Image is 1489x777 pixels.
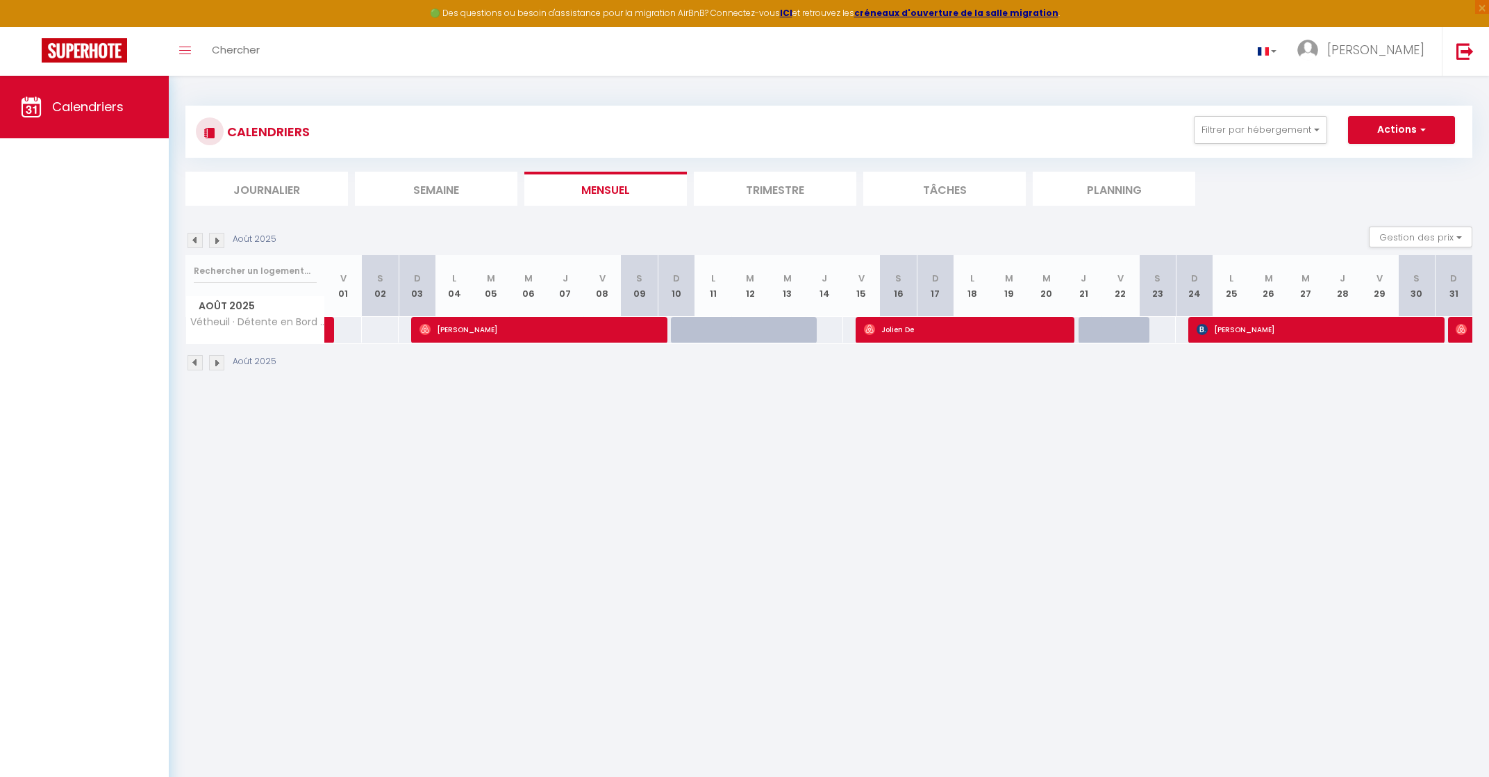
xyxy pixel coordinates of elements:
[636,272,642,285] abbr: S
[362,255,399,317] th: 02
[783,272,792,285] abbr: M
[1194,116,1327,144] button: Filtrer par hébergement
[1176,255,1213,317] th: 24
[487,272,495,285] abbr: M
[694,172,856,206] li: Trimestre
[854,7,1058,19] a: créneaux d'ouverture de la salle migration
[1229,272,1233,285] abbr: L
[524,172,687,206] li: Mensuel
[1413,272,1420,285] abbr: S
[599,272,606,285] abbr: V
[1297,40,1318,60] img: ...
[435,255,472,317] th: 04
[185,172,348,206] li: Journalier
[1287,27,1442,76] a: ... [PERSON_NAME]
[1191,272,1198,285] abbr: D
[746,272,754,285] abbr: M
[1065,255,1101,317] th: 21
[233,355,276,368] p: Août 2025
[563,272,568,285] abbr: J
[1398,255,1435,317] th: 30
[1250,255,1287,317] th: 26
[340,272,347,285] abbr: V
[224,116,310,147] h3: CALENDRIERS
[658,255,694,317] th: 10
[864,316,1060,343] span: Jolien De
[1301,272,1310,285] abbr: M
[1042,272,1051,285] abbr: M
[694,255,731,317] th: 11
[1348,116,1455,144] button: Actions
[1376,272,1383,285] abbr: V
[584,255,621,317] th: 08
[1450,272,1457,285] abbr: D
[806,255,842,317] th: 14
[954,255,991,317] th: 18
[1287,255,1324,317] th: 27
[52,98,124,115] span: Calendriers
[188,317,327,327] span: Vétheuil · Détente en Bord de Seine - Collection Idylliq
[673,272,680,285] abbr: D
[1213,255,1250,317] th: 25
[711,272,715,285] abbr: L
[1028,255,1065,317] th: 20
[419,316,653,343] span: [PERSON_NAME]
[42,38,127,63] img: Super Booking
[186,296,324,316] span: Août 2025
[1139,255,1176,317] th: 23
[212,42,260,57] span: Chercher
[1340,272,1345,285] abbr: J
[732,255,769,317] th: 12
[1265,272,1273,285] abbr: M
[452,272,456,285] abbr: L
[769,255,806,317] th: 13
[1102,255,1139,317] th: 22
[1005,272,1013,285] abbr: M
[325,255,362,317] th: 01
[863,172,1026,206] li: Tâches
[547,255,583,317] th: 07
[1369,227,1472,247] button: Gestion des prix
[1033,172,1195,206] li: Planning
[1081,272,1086,285] abbr: J
[524,272,533,285] abbr: M
[858,272,865,285] abbr: V
[11,6,53,47] button: Ouvrir le widget de chat LiveChat
[932,272,939,285] abbr: D
[970,272,974,285] abbr: L
[621,255,658,317] th: 09
[355,172,517,206] li: Semaine
[1197,316,1430,343] span: [PERSON_NAME]
[917,255,954,317] th: 17
[843,255,880,317] th: 15
[1327,41,1424,58] span: [PERSON_NAME]
[473,255,510,317] th: 05
[1435,255,1472,317] th: 31
[201,27,270,76] a: Chercher
[1324,255,1361,317] th: 28
[1117,272,1124,285] abbr: V
[822,272,827,285] abbr: J
[1154,272,1161,285] abbr: S
[194,259,317,284] input: Rechercher un logement...
[377,272,383,285] abbr: S
[399,255,435,317] th: 03
[895,272,901,285] abbr: S
[1456,42,1474,60] img: logout
[414,272,421,285] abbr: D
[510,255,547,317] th: 06
[880,255,917,317] th: 16
[233,233,276,246] p: Août 2025
[991,255,1028,317] th: 19
[1361,255,1398,317] th: 29
[780,7,792,19] a: ICI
